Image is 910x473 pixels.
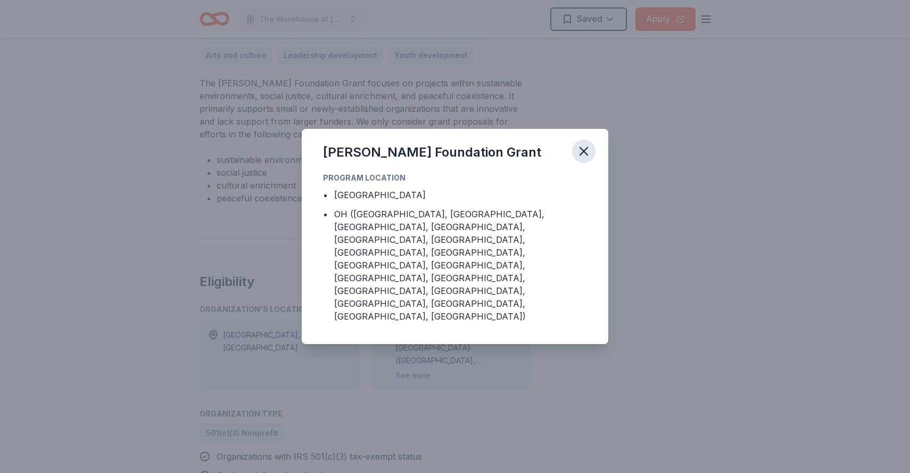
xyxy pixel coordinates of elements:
div: • [323,189,328,201]
div: [PERSON_NAME] Foundation Grant [323,144,541,161]
div: • [323,208,328,221]
div: [GEOGRAPHIC_DATA] [334,189,426,201]
div: OH ([GEOGRAPHIC_DATA], [GEOGRAPHIC_DATA], [GEOGRAPHIC_DATA], [GEOGRAPHIC_DATA], [GEOGRAPHIC_DATA]... [334,208,587,323]
div: Program Location [323,172,587,184]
